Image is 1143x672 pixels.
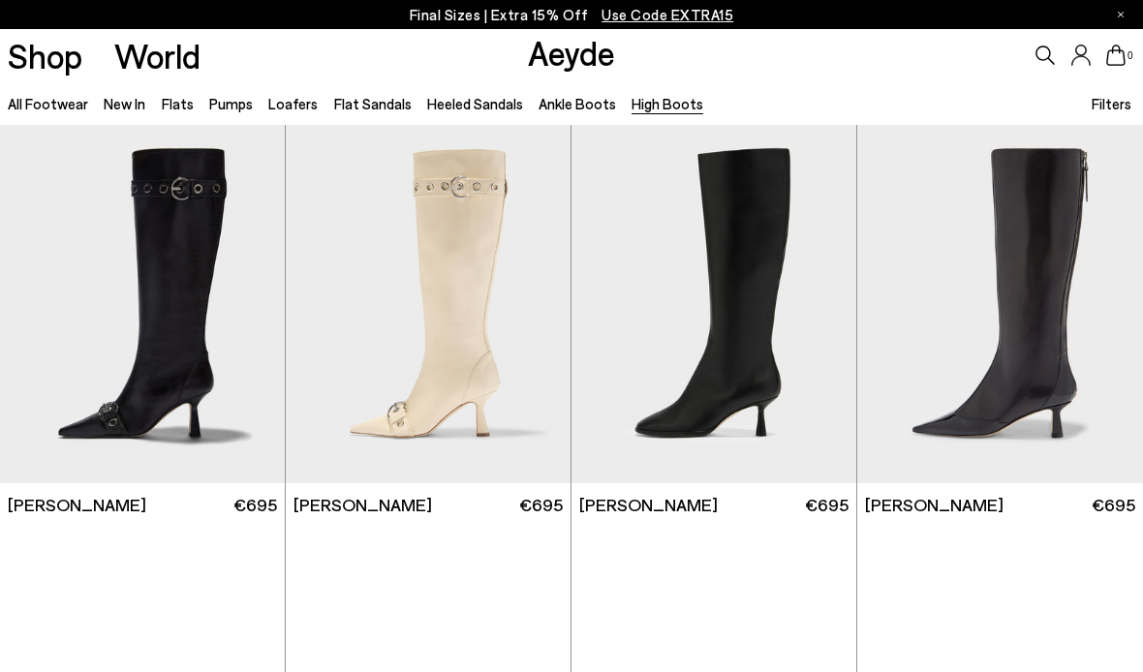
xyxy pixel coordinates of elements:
p: Final Sizes | Extra 15% Off [410,3,734,27]
span: €695 [233,493,277,517]
a: Ankle Boots [539,95,616,112]
a: 0 [1106,45,1126,66]
a: Heeled Sandals [427,95,523,112]
img: Catherine High Sock Boots [571,125,856,483]
a: High Boots [632,95,703,112]
a: Aeyde [528,32,615,73]
span: Filters [1092,95,1131,112]
a: Flat Sandals [334,95,412,112]
a: All Footwear [8,95,88,112]
span: [PERSON_NAME] [865,493,1004,517]
a: Shop [8,39,82,73]
img: Alexis Dual-Tone High Boots [857,125,1143,483]
span: [PERSON_NAME] [8,493,146,517]
a: [PERSON_NAME] €695 [286,483,571,527]
span: [PERSON_NAME] [293,493,432,517]
a: New In [104,95,145,112]
a: Flats [162,95,194,112]
img: Vivian Eyelet High Boots [286,125,571,483]
a: [PERSON_NAME] €695 [571,483,856,527]
span: [PERSON_NAME] [579,493,718,517]
a: Pumps [209,95,253,112]
a: Loafers [268,95,318,112]
span: €695 [519,493,563,517]
span: €695 [1092,493,1135,517]
a: [PERSON_NAME] €695 [857,483,1143,527]
a: World [114,39,201,73]
span: €695 [805,493,849,517]
span: 0 [1126,50,1135,61]
span: Navigate to /collections/ss25-final-sizes [602,6,733,23]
